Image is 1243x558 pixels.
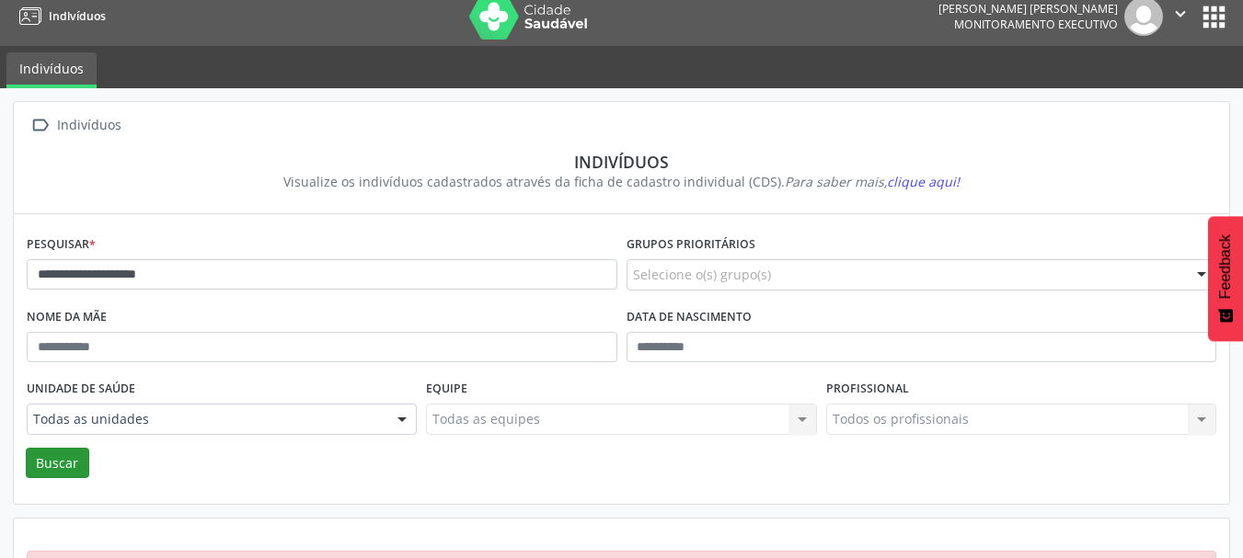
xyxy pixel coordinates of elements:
label: Data de nascimento [627,303,752,332]
label: Profissional [826,375,909,404]
span: Indivíduos [49,8,106,24]
a: Indivíduos [6,52,97,88]
span: Feedback [1217,234,1234,299]
i:  [1170,4,1191,24]
i: Para saber mais, [785,173,960,190]
button: Feedback - Mostrar pesquisa [1208,216,1243,341]
div: [PERSON_NAME] [PERSON_NAME] [938,1,1118,17]
span: Monitoramento Executivo [954,17,1118,32]
label: Nome da mãe [27,303,107,332]
label: Pesquisar [27,231,96,259]
span: Selecione o(s) grupo(s) [633,265,771,284]
button: Buscar [26,448,89,479]
span: Todas as unidades [33,410,379,428]
div: Indivíduos [40,152,1203,172]
span: clique aqui! [887,173,960,190]
a: Indivíduos [13,1,106,31]
label: Unidade de saúde [27,375,135,404]
div: Indivíduos [53,112,124,139]
i:  [27,112,53,139]
button: apps [1198,1,1230,33]
label: Equipe [426,375,467,404]
a:  Indivíduos [27,112,124,139]
label: Grupos prioritários [627,231,755,259]
div: Visualize os indivíduos cadastrados através da ficha de cadastro individual (CDS). [40,172,1203,191]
